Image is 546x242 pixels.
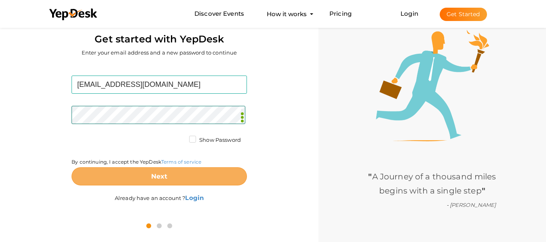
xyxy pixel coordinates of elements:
a: Pricing [329,6,352,21]
button: Next [72,167,247,185]
b: " [482,186,485,196]
img: step1-illustration.png [376,30,489,141]
label: Show Password [189,136,241,144]
a: Terms of service [161,159,201,165]
b: Login [185,194,204,202]
b: Next [151,173,168,180]
a: Discover Events [194,6,244,21]
i: - [PERSON_NAME] [447,202,496,208]
label: Get started with YepDesk [95,32,223,47]
button: Get Started [440,8,487,21]
span: A Journey of a thousand miles begins with a single step [368,172,496,196]
b: " [368,172,372,181]
a: Login [401,10,418,17]
input: Enter your email address [72,76,247,94]
label: Enter your email address and a new password to continue [82,49,237,57]
label: By continuing, I accept the YepDesk [72,158,201,165]
button: How it works [264,6,309,21]
label: Already have an account ? [115,185,204,202]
